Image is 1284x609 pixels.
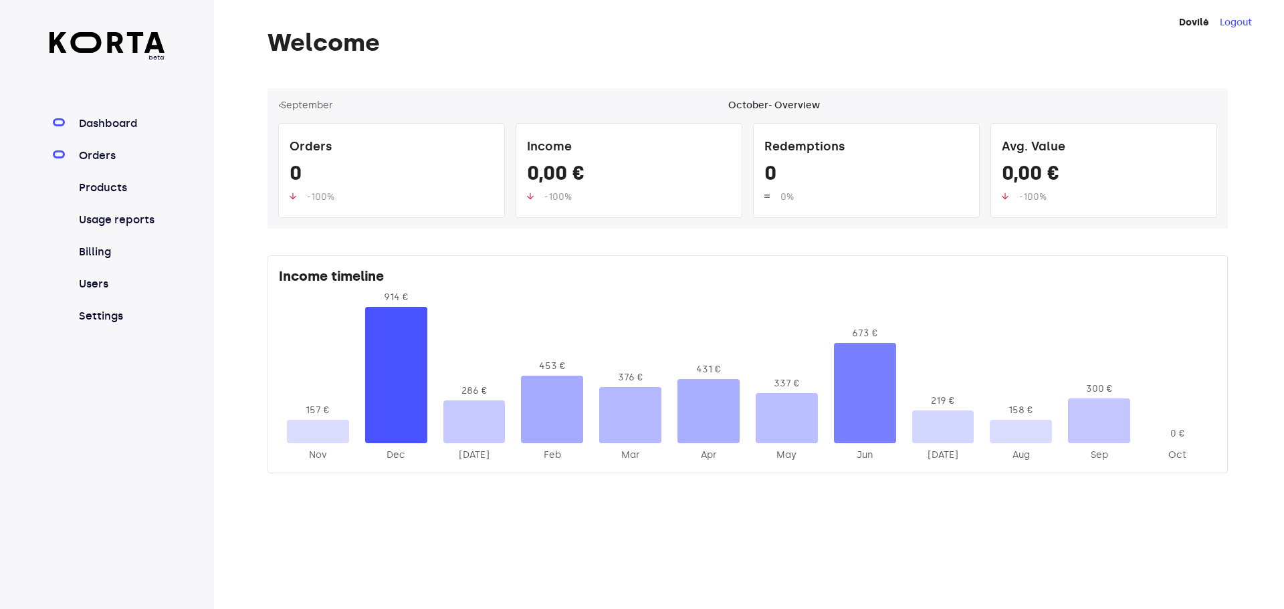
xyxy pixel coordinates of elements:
[764,193,770,200] img: up
[756,377,818,390] div: 337 €
[307,191,334,203] span: -100%
[1179,17,1209,28] strong: Dovilė
[76,276,165,292] a: Users
[76,244,165,260] a: Billing
[677,363,740,376] div: 431 €
[443,449,506,462] div: 2025-Jan
[1068,449,1130,462] div: 2025-Sep
[599,449,661,462] div: 2025-Mar
[1002,193,1008,200] img: up
[756,449,818,462] div: 2025-May
[834,449,896,462] div: 2025-Jun
[1068,382,1130,396] div: 300 €
[1002,161,1206,191] div: 0,00 €
[76,308,165,324] a: Settings
[544,191,572,203] span: -100%
[764,161,968,191] div: 0
[287,404,349,417] div: 157 €
[76,212,165,228] a: Usage reports
[365,291,427,304] div: 914 €
[990,449,1052,462] div: 2025-Aug
[76,116,165,132] a: Dashboard
[76,148,165,164] a: Orders
[834,327,896,340] div: 673 €
[279,267,1216,291] div: Income timeline
[521,449,583,462] div: 2025-Feb
[912,449,974,462] div: 2025-Jul
[780,191,794,203] span: 0%
[527,193,534,200] img: up
[76,180,165,196] a: Products
[49,32,165,53] img: Korta
[443,384,506,398] div: 286 €
[912,394,974,408] div: 219 €
[290,161,494,191] div: 0
[527,134,731,161] div: Income
[49,32,165,62] a: beta
[365,449,427,462] div: 2024-Dec
[267,29,1228,56] h1: Welcome
[290,193,296,200] img: up
[764,134,968,161] div: Redemptions
[1002,134,1206,161] div: Avg. Value
[1146,427,1208,441] div: 0 €
[599,371,661,384] div: 376 €
[278,99,333,112] button: ‹September
[287,449,349,462] div: 2024-Nov
[728,99,820,112] div: October - Overview
[1220,16,1252,29] button: Logout
[990,404,1052,417] div: 158 €
[1019,191,1047,203] span: -100%
[1146,449,1208,462] div: 2025-Oct
[49,53,165,62] span: beta
[677,449,740,462] div: 2025-Apr
[527,161,731,191] div: 0,00 €
[521,360,583,373] div: 453 €
[290,134,494,161] div: Orders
